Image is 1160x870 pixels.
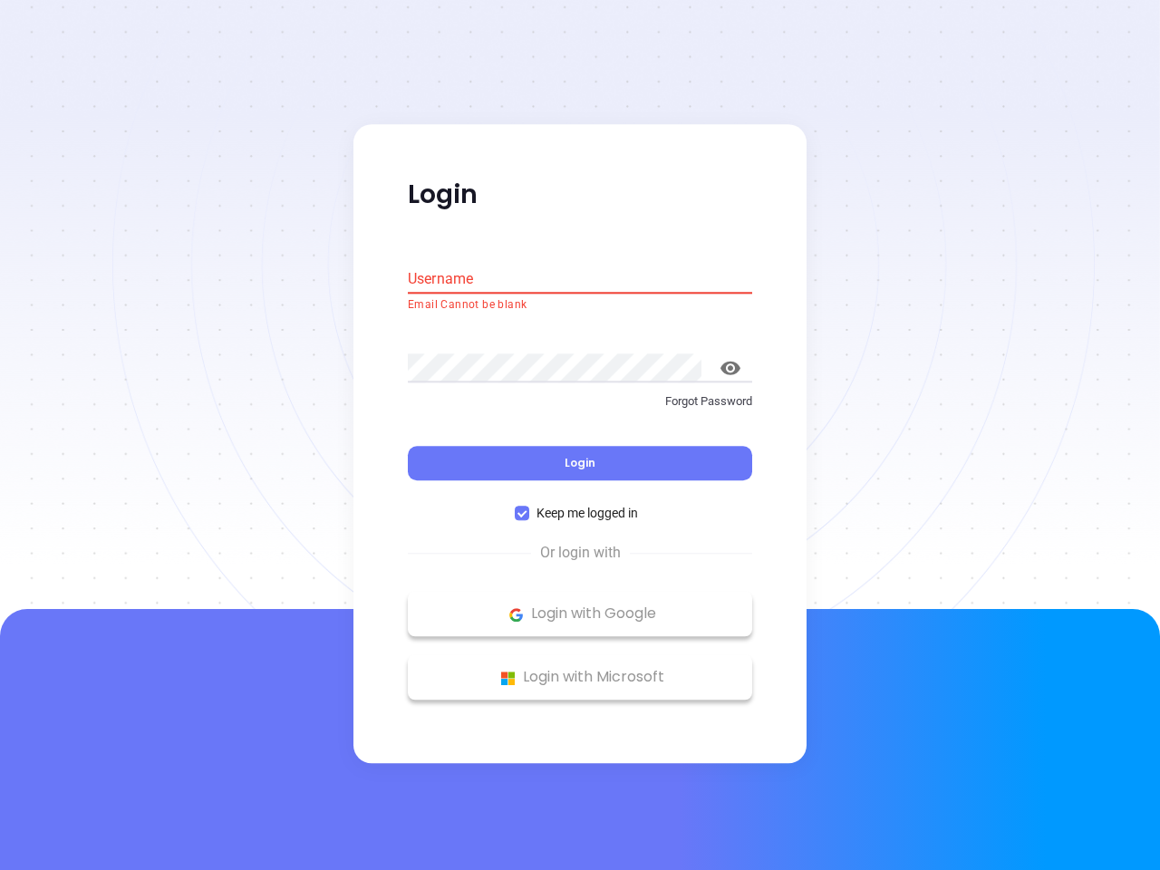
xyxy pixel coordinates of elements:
button: toggle password visibility [709,346,752,390]
span: Keep me logged in [529,504,645,524]
button: Microsoft Logo Login with Microsoft [408,655,752,701]
p: Forgot Password [408,392,752,411]
p: Login with Microsoft [417,664,743,691]
p: Email Cannot be blank [408,296,752,314]
a: Forgot Password [408,392,752,425]
button: Login [408,447,752,481]
p: Login [408,179,752,211]
img: Microsoft Logo [497,667,519,690]
p: Login with Google [417,601,743,628]
img: Google Logo [505,604,527,626]
span: Login [565,456,595,471]
button: Google Logo Login with Google [408,592,752,637]
span: Or login with [531,543,630,565]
